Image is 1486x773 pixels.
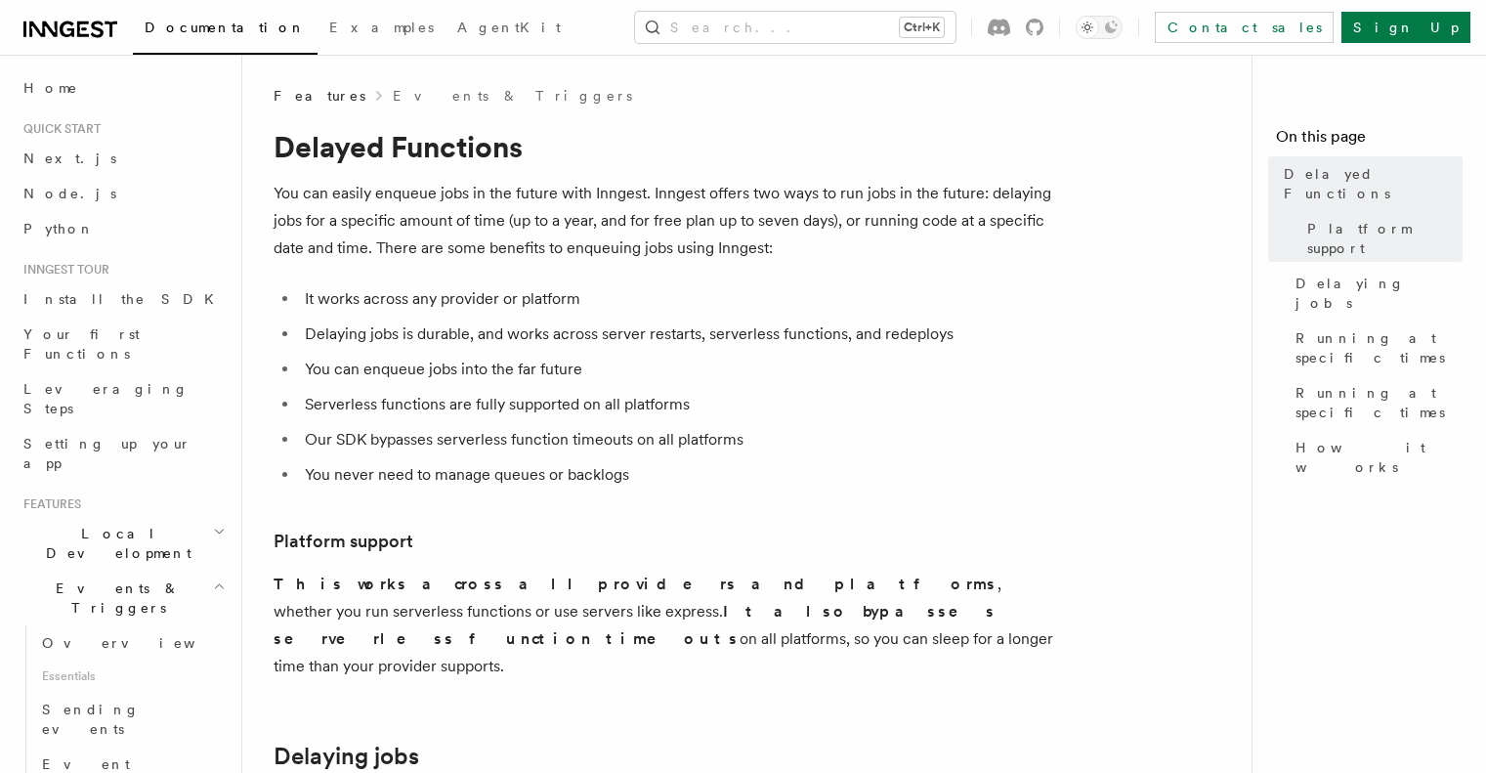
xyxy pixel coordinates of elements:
[34,692,230,747] a: Sending events
[23,291,226,307] span: Install the SDK
[299,426,1055,453] li: Our SDK bypasses serverless function timeouts on all platforms
[23,186,116,201] span: Node.js
[299,356,1055,383] li: You can enqueue jobs into the far future
[34,661,230,692] span: Essentials
[1295,438,1463,477] span: How it works
[299,461,1055,489] li: You never need to manage queues or backlogs
[274,743,419,770] a: Delaying jobs
[23,326,140,362] span: Your first Functions
[16,211,230,246] a: Python
[1288,375,1463,430] a: Running at specific times
[1076,16,1123,39] button: Toggle dark mode
[23,436,191,471] span: Setting up your app
[16,516,230,571] button: Local Development
[42,702,140,737] span: Sending events
[1288,266,1463,321] a: Delaying jobs
[16,426,230,481] a: Setting up your app
[16,141,230,176] a: Next.js
[145,20,306,35] span: Documentation
[16,579,213,618] span: Events & Triggers
[23,78,78,98] span: Home
[16,371,230,426] a: Leveraging Steps
[16,176,230,211] a: Node.js
[1295,328,1463,367] span: Running at specific times
[274,180,1055,262] p: You can easily enqueue jobs in the future with Inngest. Inngest offers two ways to run jobs in th...
[16,262,109,278] span: Inngest tour
[318,6,446,53] a: Examples
[1299,211,1463,266] a: Platform support
[900,18,944,37] kbd: Ctrl+K
[274,86,365,106] span: Features
[16,281,230,317] a: Install the SDK
[1288,430,1463,485] a: How it works
[16,121,101,137] span: Quick start
[1284,164,1463,203] span: Delayed Functions
[42,635,243,651] span: Overview
[1295,383,1463,422] span: Running at specific times
[1276,156,1463,211] a: Delayed Functions
[1276,125,1463,156] h4: On this page
[23,381,189,416] span: Leveraging Steps
[274,571,1055,680] p: , whether you run serverless functions or use servers like express. on all platforms, so you can ...
[23,150,116,166] span: Next.js
[1155,12,1334,43] a: Contact sales
[274,129,1055,164] h1: Delayed Functions
[1307,219,1463,258] span: Platform support
[299,321,1055,348] li: Delaying jobs is durable, and works across server restarts, serverless functions, and redeploys
[1295,274,1463,313] span: Delaying jobs
[446,6,573,53] a: AgentKit
[1341,12,1470,43] a: Sign Up
[299,285,1055,313] li: It works across any provider or platform
[16,317,230,371] a: Your first Functions
[393,86,632,106] a: Events & Triggers
[133,6,318,55] a: Documentation
[299,391,1055,418] li: Serverless functions are fully supported on all platforms
[329,20,434,35] span: Examples
[16,496,81,512] span: Features
[274,528,413,555] a: Platform support
[635,12,955,43] button: Search...Ctrl+K
[274,575,998,593] strong: This works across all providers and platforms
[16,524,213,563] span: Local Development
[34,625,230,661] a: Overview
[457,20,561,35] span: AgentKit
[16,571,230,625] button: Events & Triggers
[16,70,230,106] a: Home
[23,221,95,236] span: Python
[1288,321,1463,375] a: Running at specific times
